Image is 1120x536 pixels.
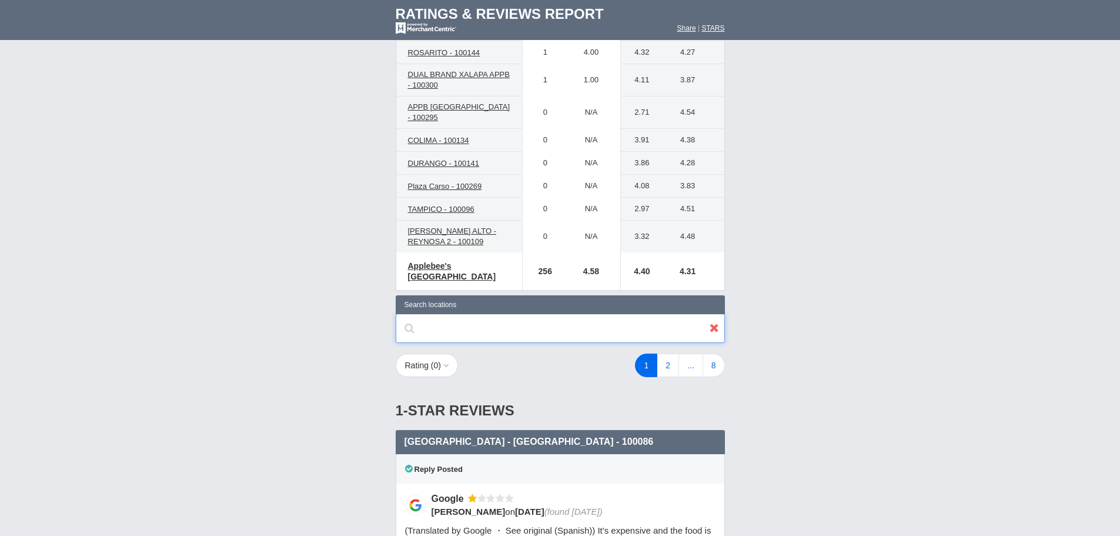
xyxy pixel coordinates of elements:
td: 4.27 [657,41,724,64]
td: 0 [522,221,562,253]
span: | [698,24,700,32]
a: 8 [703,354,725,377]
td: 4.51 [657,198,724,221]
a: [PERSON_NAME] ALTO - REYNOSA 2 - 100109 [402,224,516,249]
td: 4.54 [657,96,724,129]
a: 1 [635,354,657,377]
img: Google [405,495,426,515]
div: Google [432,492,468,505]
td: 1 [522,64,562,96]
td: 3.87 [657,64,724,96]
div: on [432,505,708,518]
a: STARS [701,24,724,32]
td: N/A [562,96,621,129]
span: 0 [434,361,439,370]
td: 4.38 [657,129,724,152]
td: 4.11 [621,64,657,96]
div: 1-Star Reviews [396,391,725,430]
span: DUAL BRAND XALAPA APPB - 100300 [408,70,510,89]
span: Reply Posted [405,465,463,474]
td: 4.32 [621,41,657,64]
span: Plaza Carso - 100269 [408,182,482,191]
span: DURANGO - 100141 [408,159,479,168]
a: ... [678,354,703,377]
td: N/A [562,221,621,253]
span: APPB [GEOGRAPHIC_DATA] - 100295 [408,102,510,122]
td: 1 [522,41,562,64]
td: 4.08 [621,175,657,198]
span: [GEOGRAPHIC_DATA] - [GEOGRAPHIC_DATA] - 100086 [404,437,654,447]
a: Applebee's [GEOGRAPHIC_DATA] [402,259,516,284]
td: 2.97 [621,198,657,221]
span: [PERSON_NAME] [432,507,506,517]
a: ROSARITO - 100144 [402,46,486,60]
span: COLIMA - 100134 [408,136,469,145]
td: 1.00 [562,64,621,96]
a: Share [677,24,696,32]
td: 2.71 [621,96,657,129]
td: N/A [562,129,621,152]
td: 0 [522,198,562,221]
td: 4.58 [562,252,621,290]
a: DUAL BRAND XALAPA APPB - 100300 [402,68,516,92]
td: 4.48 [657,221,724,253]
span: (found [DATE]) [544,507,603,517]
td: N/A [562,152,621,175]
span: ROSARITO - 100144 [408,48,480,57]
a: COLIMA - 100134 [402,134,475,148]
td: N/A [562,198,621,221]
td: 0 [522,96,562,129]
td: 4.00 [562,41,621,64]
span: TAMPICO - 100096 [408,205,474,214]
td: 3.91 [621,129,657,152]
td: 4.40 [621,252,657,290]
a: TAMPICO - 100096 [402,202,480,217]
span: [DATE] [515,507,544,517]
a: 2 [657,354,679,377]
span: Applebee's [GEOGRAPHIC_DATA] [408,261,496,281]
td: 0 [522,175,562,198]
td: 3.32 [621,221,657,253]
td: 256 [522,252,562,290]
a: APPB [GEOGRAPHIC_DATA] - 100295 [402,100,516,125]
td: 3.86 [621,152,657,175]
button: Rating (0) [396,354,459,377]
img: mc-powered-by-logo-white-103.png [396,22,456,34]
td: N/A [562,175,621,198]
td: 4.31 [657,252,724,290]
td: 3.83 [657,175,724,198]
span: [PERSON_NAME] ALTO - REYNOSA 2 - 100109 [408,227,497,246]
a: Plaza Carso - 100269 [402,179,488,194]
td: 0 [522,152,562,175]
td: 4.28 [657,152,724,175]
a: DURANGO - 100141 [402,157,485,171]
td: 0 [522,129,562,152]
